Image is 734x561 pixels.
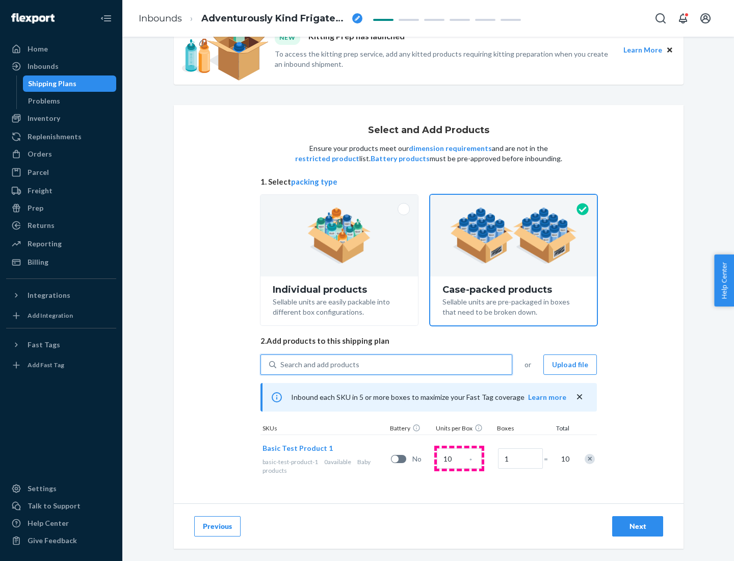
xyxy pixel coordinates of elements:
[263,458,318,466] span: basic-test-product-1
[291,176,337,187] button: packing type
[6,287,116,303] button: Integrations
[6,146,116,162] a: Orders
[6,236,116,252] a: Reporting
[6,480,116,497] a: Settings
[6,200,116,216] a: Prep
[11,13,55,23] img: Flexport logo
[194,516,241,537] button: Previous
[263,444,333,452] span: Basic Test Product 1
[412,454,433,464] span: No
[28,113,60,123] div: Inventory
[543,354,597,375] button: Upload file
[273,285,406,295] div: Individual products
[28,96,60,106] div: Problems
[201,12,348,25] span: Adventurously Kind Frigatebird
[388,424,434,435] div: Battery
[574,392,585,402] button: close
[28,501,81,511] div: Talk to Support
[6,308,116,324] a: Add Integration
[28,220,55,231] div: Returns
[6,129,116,145] a: Replenishments
[498,448,543,469] input: Number of boxes
[559,454,569,464] span: 10
[130,4,371,34] ol: breadcrumbs
[546,424,571,435] div: Total
[28,535,77,546] div: Give Feedback
[442,295,585,317] div: Sellable units are pre-packaged in boxes that need to be broken down.
[612,516,663,537] button: Next
[260,383,597,412] div: Inbound each SKU in 5 or more boxes to maximize your Fast Tag coverage
[28,44,48,54] div: Home
[6,164,116,181] a: Parcel
[673,8,693,29] button: Open notifications
[450,208,577,264] img: case-pack.59cecea509d18c883b923b81aeac6d0b.png
[434,424,495,435] div: Units per Box
[371,154,430,164] button: Battery products
[664,44,675,56] button: Close
[6,217,116,234] a: Returns
[294,143,563,164] p: Ensure your products meet our and are not in the list. must be pre-approved before inbounding.
[6,532,116,549] button: Give Feedback
[307,208,371,264] img: individual-pack.facf35554cb0f1810c75b2bd6df2d64e.png
[28,186,53,196] div: Freight
[544,454,554,464] span: =
[28,257,48,267] div: Billing
[28,340,60,350] div: Fast Tags
[308,31,405,44] p: Kitting Prep has launched
[324,458,351,466] span: 0 available
[6,183,116,199] a: Freight
[585,454,595,464] div: Remove Item
[6,254,116,270] a: Billing
[28,239,62,249] div: Reporting
[28,361,64,369] div: Add Fast Tag
[280,360,359,370] div: Search and add products
[6,58,116,74] a: Inbounds
[28,79,76,89] div: Shipping Plans
[6,337,116,353] button: Fast Tags
[260,336,597,346] span: 2. Add products to this shipping plan
[28,203,43,213] div: Prep
[28,167,49,177] div: Parcel
[96,8,116,29] button: Close Navigation
[368,125,489,136] h1: Select and Add Products
[263,443,333,453] button: Basic Test Product 1
[621,521,654,531] div: Next
[273,295,406,317] div: Sellable units are easily packable into different box configurations.
[714,254,734,307] button: Help Center
[28,483,57,494] div: Settings
[23,75,117,92] a: Shipping Plans
[28,290,70,300] div: Integrations
[695,8,716,29] button: Open account menu
[495,424,546,435] div: Boxes
[260,424,388,435] div: SKUs
[28,149,52,159] div: Orders
[6,41,116,57] a: Home
[525,360,531,370] span: or
[139,13,182,24] a: Inbounds
[6,498,116,514] a: Talk to Support
[28,518,69,528] div: Help Center
[6,515,116,531] a: Help Center
[6,110,116,126] a: Inventory
[260,176,597,187] span: 1. Select
[28,61,59,71] div: Inbounds
[650,8,671,29] button: Open Search Box
[28,311,73,320] div: Add Integration
[409,143,492,154] button: dimension requirements
[275,49,614,69] p: To access the kitting prep service, add any kitted products requiring kitting preparation when yo...
[442,285,585,295] div: Case-packed products
[295,154,359,164] button: restricted product
[623,44,662,56] button: Learn More
[263,457,387,475] div: Baby products
[437,448,482,469] input: Case Quantity
[23,93,117,109] a: Problems
[6,357,116,373] a: Add Fast Tag
[528,392,566,402] button: Learn more
[28,132,82,142] div: Replenishments
[275,31,300,44] div: NEW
